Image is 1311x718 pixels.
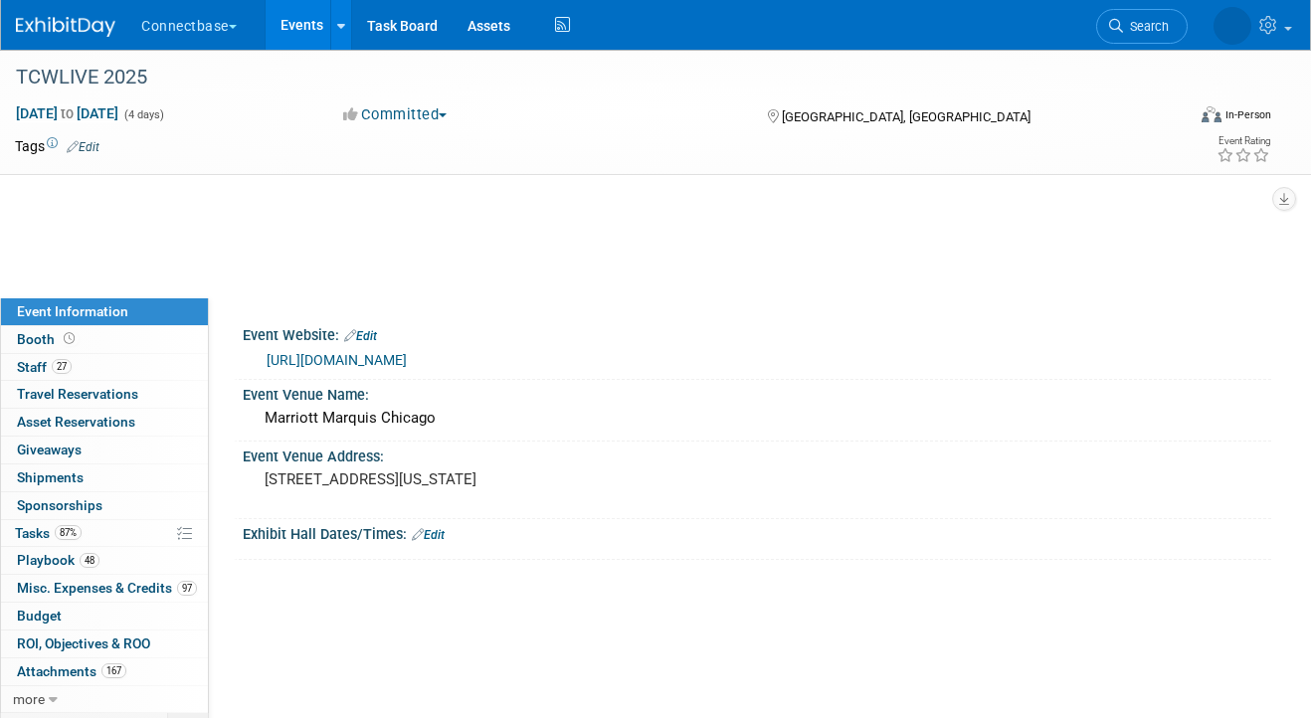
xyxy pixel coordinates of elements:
span: Shipments [17,469,84,485]
span: Attachments [17,663,126,679]
a: Attachments167 [1,658,208,685]
img: ExhibitDay [16,17,115,37]
div: Event Website: [243,320,1271,346]
a: Asset Reservations [1,409,208,436]
a: Event Information [1,298,208,325]
span: Event Information [17,303,128,319]
a: Edit [344,329,377,343]
a: Staff27 [1,354,208,381]
div: Event Venue Address: [243,442,1271,466]
a: ROI, Objectives & ROO [1,630,208,657]
a: more [1,686,208,713]
span: Asset Reservations [17,414,135,430]
div: Event Format [1087,103,1272,133]
a: Edit [412,528,445,542]
a: Tasks87% [1,520,208,547]
img: Melissa Frank [1214,7,1251,45]
span: Giveaways [17,442,82,457]
a: Budget [1,603,208,629]
a: [URL][DOMAIN_NAME] [267,352,407,368]
span: Booth not reserved yet [60,331,79,346]
a: Playbook48 [1,547,208,574]
span: 167 [101,663,126,678]
span: Misc. Expenses & Credits [17,580,197,596]
span: Tasks [15,525,82,541]
a: Sponsorships [1,492,208,519]
span: 27 [52,359,72,374]
a: Misc. Expenses & Credits97 [1,575,208,602]
span: to [58,105,77,121]
div: Event Venue Name: [243,380,1271,405]
span: Staff [17,359,72,375]
pre: [STREET_ADDRESS][US_STATE] [265,470,650,488]
span: 87% [55,525,82,540]
span: more [13,691,45,707]
span: Travel Reservations [17,386,138,402]
span: 97 [177,581,197,596]
span: ROI, Objectives & ROO [17,635,150,651]
span: Booth [17,331,79,347]
div: Marriott Marquis Chicago [258,403,1256,434]
a: Giveaways [1,437,208,463]
span: [DATE] [DATE] [15,104,119,122]
div: Event Rating [1217,136,1270,146]
span: Playbook [17,552,99,568]
span: Sponsorships [17,497,102,513]
a: Shipments [1,464,208,491]
a: Search [1096,9,1188,44]
a: Travel Reservations [1,381,208,408]
img: Format-Inperson.png [1202,106,1221,122]
div: Exhibit Hall Dates/Times: [243,519,1271,545]
span: 48 [80,553,99,568]
span: Budget [17,608,62,624]
span: [GEOGRAPHIC_DATA], [GEOGRAPHIC_DATA] [782,109,1030,124]
a: Booth [1,326,208,353]
td: Tags [15,136,99,156]
span: (4 days) [122,108,164,121]
div: In-Person [1224,107,1271,122]
div: TCWLIVE 2025 [9,60,1164,95]
span: Search [1123,19,1169,34]
a: Edit [67,140,99,154]
button: Committed [336,104,455,125]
